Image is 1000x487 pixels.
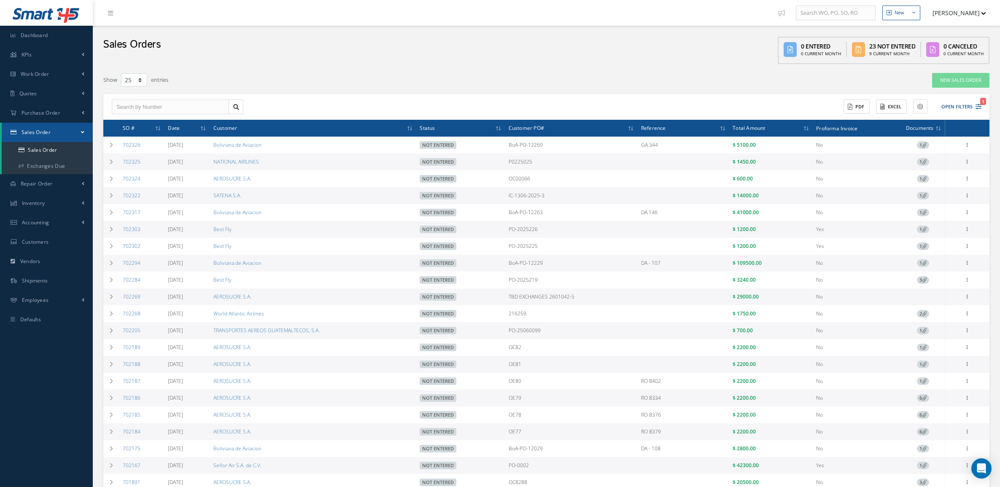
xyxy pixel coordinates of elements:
[420,377,456,385] span: Not Entered
[917,411,929,418] a: 6
[420,192,456,199] span: Not Entered
[917,361,929,368] span: 1
[123,377,140,385] a: 702187
[733,209,759,216] span: $ 41000.00
[733,428,756,435] span: $ 2200.00
[505,305,638,322] td: 216259
[123,344,140,351] a: 702189
[22,51,32,58] span: KPIs
[733,411,756,418] span: $ 2200.00
[943,42,984,51] div: 0 Canceled
[123,259,140,266] a: 702294
[638,423,729,440] td: RO 8379
[638,390,729,406] td: RO 8334
[123,479,140,486] a: 701891
[733,479,759,486] span: $ 20500.00
[123,158,140,165] a: 702325
[164,423,210,440] td: [DATE]
[917,310,929,317] a: 2
[123,209,140,216] a: 702317
[505,390,638,406] td: OE79
[2,142,93,158] a: Sales Order
[917,344,929,351] a: 1
[801,51,841,57] div: 0 Current Month
[213,445,261,452] a: Boliviana de Aviacion
[213,310,264,317] a: World Atlantic Airlines
[733,327,753,334] span: $ 700.00
[164,255,210,272] td: [DATE]
[505,221,638,238] td: PO-2025226
[164,322,210,339] td: [DATE]
[123,394,140,401] a: 702186
[164,137,210,153] td: [DATE]
[420,327,456,334] span: Not Entered
[733,259,762,266] span: $ 109500.00
[917,175,929,182] a: 1
[733,124,765,132] span: Total Amount
[733,462,759,469] span: $ 42300.00
[164,390,210,406] td: [DATE]
[509,124,544,132] span: Customer PO#
[917,259,929,266] a: 1
[123,124,135,132] span: SO #
[213,462,261,469] a: Señor Air S.A. de C.V.
[164,153,210,170] td: [DATE]
[22,277,48,284] span: Shipments
[213,276,232,283] a: Best Fly
[103,73,117,84] label: Show
[164,170,210,187] td: [DATE]
[123,141,140,148] a: 702326
[813,288,901,305] td: No
[123,276,140,283] a: 702284
[505,187,638,204] td: IC-1306-2025-3
[164,305,210,322] td: [DATE]
[505,457,638,474] td: PO-0002
[164,356,210,373] td: [DATE]
[213,428,251,435] a: AEROSUCRE S.A.
[123,175,140,182] a: 702324
[2,158,93,174] a: Exchanges Due
[813,457,901,474] td: Yes
[213,242,232,250] a: Best Fly
[641,124,666,132] span: Reference
[22,296,49,304] span: Employees
[733,158,756,165] span: $ 1450.00
[971,458,992,479] div: Open Intercom Messenger
[213,259,261,266] a: Boliviana de Aviacion
[917,158,929,165] a: 1
[895,9,904,16] div: New
[917,310,929,317] span: 2
[917,242,929,250] span: 1
[813,137,901,153] td: No
[213,175,251,182] a: AEROSUCRE S.A.
[917,192,929,199] span: 1
[213,141,261,148] a: Boliviana de Aviacion
[213,226,232,233] a: Best Fly
[638,406,729,423] td: RO 8376
[917,209,929,216] a: 1
[733,377,756,385] span: $ 2200.00
[123,327,140,334] a: 702205
[21,70,49,78] span: Work Order
[151,73,168,84] label: entries
[21,180,53,187] span: Repair Order
[213,377,251,385] a: AEROSUCRE S.A.
[816,124,857,132] span: Proforma Invoice
[638,137,729,153] td: GA 344
[505,238,638,255] td: PO-2025225
[505,255,638,272] td: BoA-PO-12229
[917,377,929,385] a: 1
[505,153,638,170] td: P0225025
[420,462,456,469] span: Not Entered
[733,445,756,452] span: $ 2800.00
[917,462,929,469] a: 1
[213,411,251,418] a: AEROSUCRE S.A.
[213,192,241,199] a: SATENA S.A.
[123,428,140,435] a: 702184
[164,440,210,457] td: [DATE]
[917,158,929,166] span: 1
[420,428,456,436] span: Not Entered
